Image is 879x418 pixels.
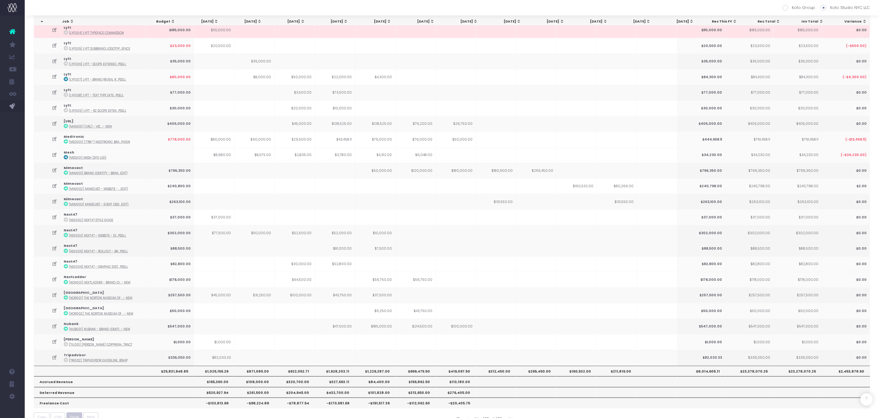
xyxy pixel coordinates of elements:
[396,147,436,163] td: $6,048.00
[275,69,315,85] td: $50,000.00
[146,366,194,376] th: $25,831,948.85
[64,41,71,45] strong: Lyft
[234,366,274,376] th: $871,085.00
[774,23,822,38] td: $185,000.00
[677,194,726,209] td: $263,100.00
[396,116,436,132] td: $76,200.00
[573,19,608,24] div: [DATE]
[597,194,637,209] td: $131,550.00
[355,241,395,256] td: $7,500.00
[69,265,128,269] abbr: [NEX006] Next47 - Graphic System - Brand - Upsell
[61,225,146,241] td: :
[64,353,86,357] strong: Tripadvisor
[64,197,83,201] strong: Mimecast
[396,319,436,334] td: $214,500.00
[315,241,355,256] td: $81,000.00
[436,116,476,132] td: $26,750.00
[64,88,71,92] strong: Lyft
[677,256,726,272] td: $82,800.00
[524,16,568,27] th: Dec 25: activate to sort column ascending
[227,19,262,24] div: [DATE]
[774,350,822,365] td: $336,050.00
[677,147,726,163] td: $34,230.00
[315,100,355,116] td: $10,000.00
[146,241,194,256] td: $88,500.00
[61,256,146,272] td: :
[69,218,113,222] abbr: [NEX002] Next47 Style Guide
[194,23,234,38] td: $110,000.00
[774,272,822,287] td: $178,000.00
[57,16,135,27] th: Job: activate to sort column ascending
[784,16,827,27] th: Inv Total: activate to sort column ascending
[64,322,79,326] strong: Nubank
[135,16,179,27] th: Budget: activate to sort column ascending
[146,23,194,38] td: $185,000.00
[438,16,481,27] th: Oct 25: activate to sort column ascending
[34,16,57,27] th: : activate to sort column descending
[822,194,870,209] td: $0.00
[821,5,870,11] label: Koto Studio NYC LLC
[774,116,822,132] td: $405,000.00
[234,147,274,163] td: $8,575.00
[822,256,870,272] td: $0.00
[69,249,128,253] abbr: [NEX005] Next47 - Rollout - Brand - Upsell
[436,163,476,178] td: $180,000.00
[61,163,146,178] td: :
[64,72,71,77] strong: Lyft
[265,16,308,27] th: Jun 25: activate to sort column ascending
[69,202,129,206] abbr: [MIM003] Mimecast - Event Design - Brand - New (Nick Edit)
[69,327,130,331] abbr: [NUB001] Nubank - Brand Identity - Brand - New
[61,100,146,116] td: :
[677,85,726,100] td: $77,000.00
[194,288,234,303] td: $45,000.00
[69,187,128,191] abbr: [MIM002] Mimecast - Website - Digital - New (Nick edit)
[774,256,822,272] td: $82,800.00
[146,54,194,69] td: $35,000.00
[61,241,146,256] td: :
[677,334,726,350] td: $1,000.00
[774,132,822,147] td: $791,458.11
[833,19,867,24] div: Variance
[846,44,867,49] span: (-$500.00)
[487,19,521,24] div: [DATE]
[726,256,774,272] td: $82,800.00
[194,334,234,350] td: $1,000.00
[396,398,436,408] th: -$112,062.60
[194,350,234,365] td: $82,033.33
[61,272,146,287] td: :
[774,288,822,303] td: $257,500.00
[194,225,234,241] td: $77,500.00
[677,69,726,85] td: $84,300.00
[61,116,146,132] td: :
[234,69,274,85] td: $8,000.00
[355,163,395,178] td: $50,000.00
[355,319,395,334] td: $185,000.00
[395,16,438,27] th: Sep 25: activate to sort column ascending
[726,334,774,350] td: $1,000.00
[774,303,822,319] td: $50,000.00
[741,16,784,27] th: Rec Total: activate to sort column ascending
[726,69,774,85] td: $84,300.00
[436,319,476,334] td: $100,000.00
[146,85,194,100] td: $77,000.00
[64,275,86,279] strong: NextLadder
[822,179,870,194] td: $2.00
[660,19,694,24] div: [DATE]
[355,132,395,147] td: $76,000.00
[677,100,726,116] td: $30,000.00
[275,100,315,116] td: $20,000.00
[61,209,146,225] td: :
[677,225,726,241] td: $302,000.00
[822,288,870,303] td: $0.00
[314,19,348,24] div: [DATE]
[61,288,146,303] td: :
[774,179,822,194] td: $240,798.00
[62,19,132,24] div: Job
[396,272,436,287] td: $56,750.00
[69,31,124,35] abbr: [LYF004] Lyft Typeface Commission
[184,19,219,24] div: [DATE]
[726,179,774,194] td: $240,798.00
[568,16,611,27] th: Jan 26: activate to sort column ascending
[315,116,355,132] td: $128,525.00
[61,319,146,334] td: :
